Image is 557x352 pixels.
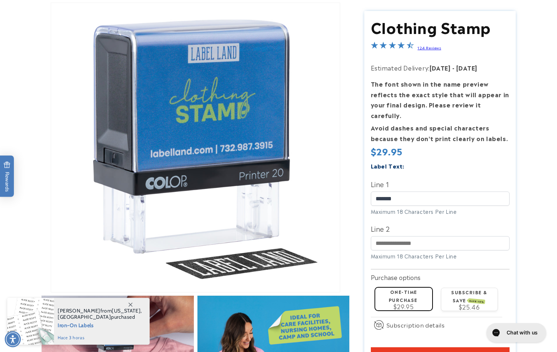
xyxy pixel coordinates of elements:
span: 4.4-star overall rating [371,43,414,52]
span: from , purchased [58,308,142,320]
span: [GEOGRAPHIC_DATA] [58,314,111,320]
strong: Avoid dashes and special characters because they don’t print clearly on labels. [371,123,508,143]
span: hace 3 horas [58,334,142,341]
div: Accessibility Menu [5,331,21,347]
label: Label Text: [371,162,405,170]
div: Maximum 18 Characters Per Line [371,208,510,215]
strong: [DATE] [456,63,477,72]
span: SAVE 15% [468,298,485,304]
label: Purchase options [371,273,420,281]
span: $29.95 [371,144,403,158]
span: [US_STATE] [112,307,141,314]
span: $25.46 [459,302,480,311]
span: Iron-On Labels [58,320,142,329]
span: Subscription details [387,321,445,329]
div: Maximum 18 Characters Per Line [371,253,510,260]
label: One-time purchase [389,289,418,303]
strong: The font shown in the name preview reflects the exact style that will appear in your final design... [371,79,509,120]
span: [PERSON_NAME] [58,307,100,314]
strong: [DATE] [430,63,451,72]
label: Line 2 [371,223,510,234]
label: Subscribe & save [451,289,487,303]
p: Estimated Delivery: [371,63,510,73]
label: Line 1 [371,178,510,190]
span: Rewards [4,161,11,192]
iframe: Gorgias live chat messenger [483,321,550,345]
h1: Clothing Stamp [371,18,510,37]
span: $29.95 [393,302,414,311]
strong: - [452,63,455,72]
a: 124 Reviews - open in a new tab [418,45,441,50]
